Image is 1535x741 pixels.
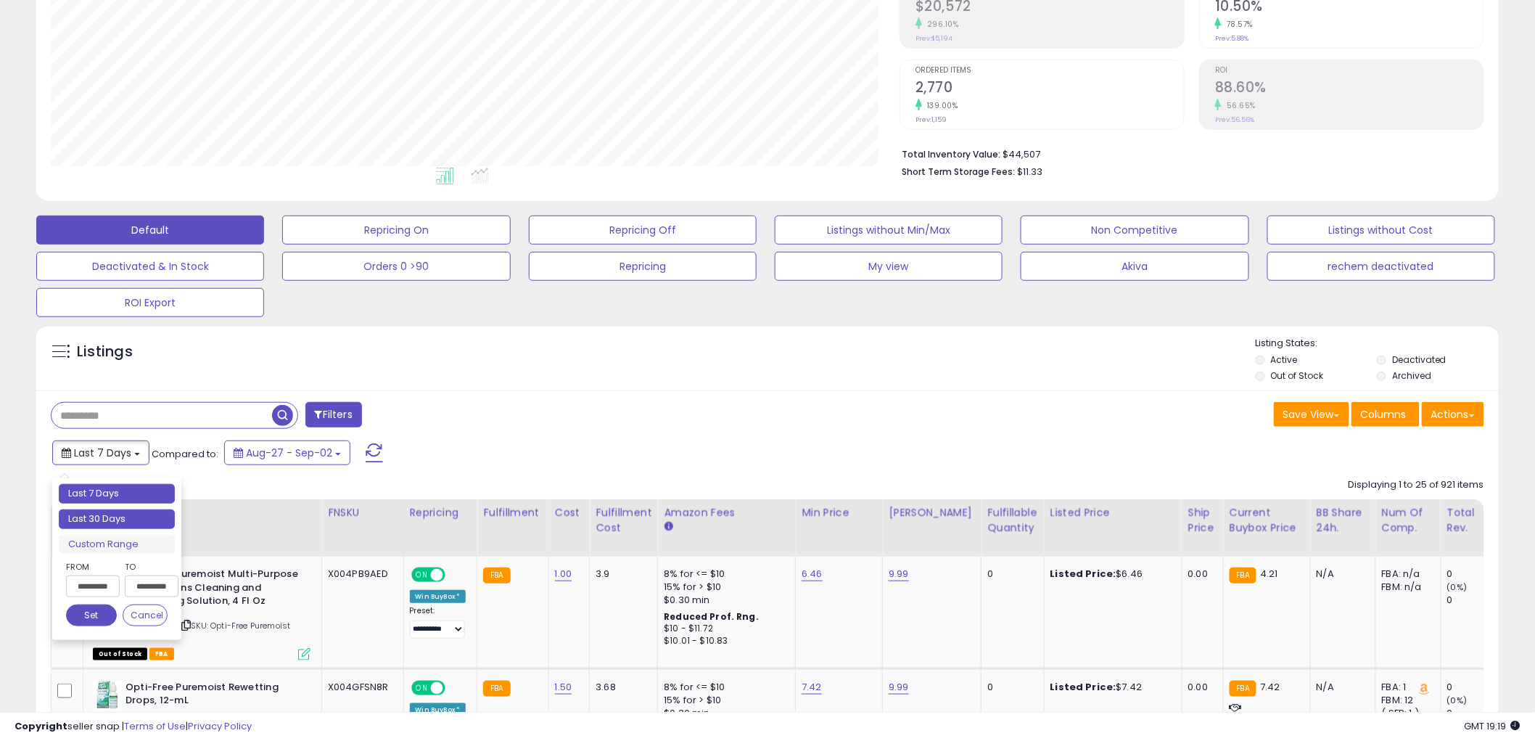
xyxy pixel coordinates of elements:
[1317,568,1365,581] div: N/A
[1447,681,1506,694] div: 0
[52,441,149,465] button: Last 7 Days
[664,694,784,707] div: 15% for > $10
[1317,681,1365,694] div: N/A
[1230,505,1304,536] div: Current Buybox Price
[664,568,784,581] div: 8% for <= $10
[125,681,302,711] b: Opti-Free Puremoist Rewetting Drops, 12-mL
[1447,505,1500,536] div: Total Rev.
[915,115,947,124] small: Prev: 1,159
[15,719,67,733] strong: Copyright
[922,100,958,111] small: 139.00%
[443,569,466,581] span: OFF
[36,252,264,281] button: Deactivated & In Stock
[664,520,672,533] small: Amazon Fees.
[1050,568,1171,581] div: $6.46
[1447,581,1468,593] small: (0%)
[1215,115,1254,124] small: Prev: 56.56%
[1017,165,1042,179] span: $11.33
[1215,67,1483,75] span: ROI
[915,79,1184,99] h2: 2,770
[59,535,175,554] li: Custom Range
[152,447,218,461] span: Compared to:
[1422,402,1484,427] button: Actions
[125,560,168,574] label: To
[483,681,510,697] small: FBA
[328,568,392,581] div: X004PB9AED
[555,505,584,520] div: Cost
[1447,594,1506,607] div: 0
[1392,353,1446,366] label: Deactivated
[1230,568,1256,584] small: FBA
[596,568,646,581] div: 3.9
[305,402,362,427] button: Filters
[802,505,876,520] div: Min Price
[664,610,759,623] b: Reduced Prof. Rng.
[889,567,909,581] a: 9.99
[413,569,431,581] span: ON
[1382,581,1430,594] div: FBM: n/a
[410,590,466,603] div: Win BuyBox *
[922,19,959,30] small: 296.10%
[1260,680,1280,694] span: 7.42
[902,148,1000,160] b: Total Inventory Value:
[410,505,472,520] div: Repricing
[664,623,784,635] div: $10 - $11.72
[889,680,909,695] a: 9.99
[596,681,646,694] div: 3.68
[1351,402,1420,427] button: Columns
[1188,568,1212,581] div: 0.00
[413,681,431,694] span: ON
[125,568,302,612] b: Opti-free Puremoist Multi-Purpose Contact Lens Cleaning and Disinfecting Solution, 4 Fl Oz
[1215,34,1248,43] small: Prev: 5.88%
[555,567,572,581] a: 1.00
[775,252,1003,281] button: My view
[529,252,757,281] button: Repricing
[36,288,264,317] button: ROI Export
[483,505,542,520] div: Fulfillment
[802,680,822,695] a: 7.42
[1392,369,1431,382] label: Archived
[1021,216,1248,245] button: Non Competitive
[282,252,510,281] button: Orders 0 >90
[66,560,117,574] label: From
[902,165,1015,178] b: Short Term Storage Fees:
[328,505,398,520] div: FNSKU
[1382,568,1430,581] div: FBA: n/a
[93,681,122,710] img: 41avOYnMb7L._SL40_.jpg
[282,216,510,245] button: Repricing On
[1274,402,1349,427] button: Save View
[915,67,1184,75] span: Ordered Items
[1349,478,1484,492] div: Displaying 1 to 25 of 921 items
[1267,216,1495,245] button: Listings without Cost
[1021,252,1248,281] button: Akiva
[1317,505,1370,536] div: BB Share 24h.
[596,505,651,536] div: Fulfillment Cost
[555,680,572,695] a: 1.50
[66,605,117,626] button: Set
[802,567,823,581] a: 6.46
[1188,505,1217,536] div: Ship Price
[1222,100,1256,111] small: 56.65%
[1050,505,1176,520] div: Listed Price
[188,719,252,733] a: Privacy Policy
[93,648,147,660] span: All listings that are currently out of stock and unavailable for purchase on Amazon
[915,34,952,43] small: Prev: $5,194
[1256,337,1499,351] p: Listing States:
[987,505,1037,536] div: Fulfillable Quantity
[410,606,466,639] div: Preset:
[59,509,175,529] li: Last 30 Days
[1382,505,1435,536] div: Num of Comp.
[1361,407,1407,422] span: Columns
[529,216,757,245] button: Repricing Off
[987,568,1032,581] div: 0
[1215,79,1483,99] h2: 88.60%
[1271,369,1324,382] label: Out of Stock
[59,484,175,504] li: Last 7 Days
[1230,681,1256,697] small: FBA
[1267,252,1495,281] button: rechem deactivated
[93,568,310,659] div: ASIN:
[483,568,510,584] small: FBA
[74,446,131,460] span: Last 7 Days
[664,681,784,694] div: 8% for <= $10
[89,505,316,520] div: Title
